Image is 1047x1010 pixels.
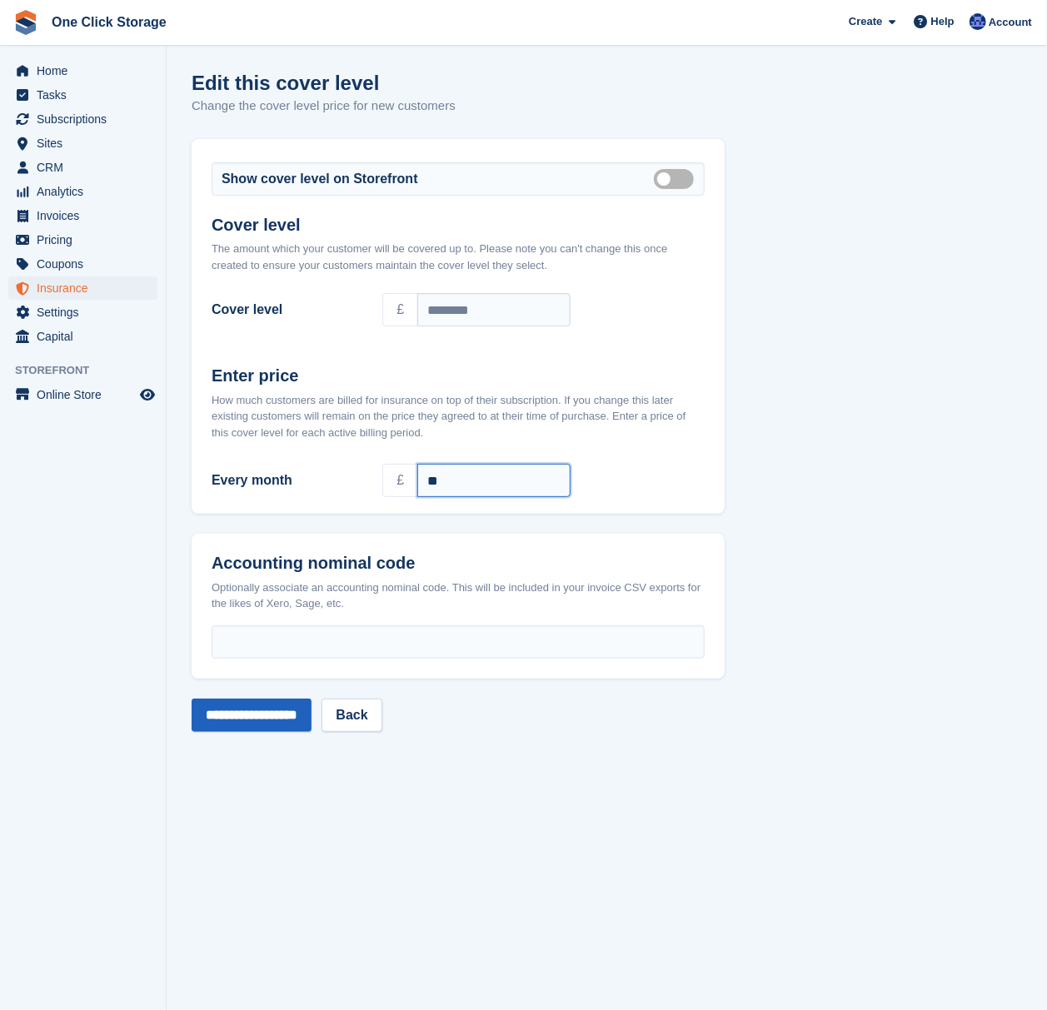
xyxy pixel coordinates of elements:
a: menu [8,276,157,300]
a: menu [8,83,157,107]
span: Pricing [37,228,137,251]
label: Show on store front [654,177,700,180]
a: menu [8,107,157,131]
a: menu [8,204,157,227]
div: How much customers are billed for insurance on top of their subscription. If you change this late... [212,392,705,441]
span: Invoices [37,204,137,227]
span: Help [931,13,955,30]
p: Change the cover level price for new customers [192,97,456,116]
span: Settings [37,301,137,324]
a: menu [8,252,157,276]
a: menu [8,156,157,179]
img: Thomas [970,13,986,30]
label: Show cover level on Storefront [222,169,418,189]
h2: Accounting nominal code [212,554,705,573]
a: menu [8,383,157,406]
a: One Click Storage [45,8,173,36]
span: Home [37,59,137,82]
span: Subscriptions [37,107,137,131]
a: Preview store [137,385,157,405]
a: menu [8,301,157,324]
div: Optionally associate an accounting nominal code. This will be included in your invoice CSV export... [212,580,705,612]
div: The amount which your customer will be covered up to. Please note you can't change this once crea... [212,241,705,273]
span: Coupons [37,252,137,276]
span: Tasks [37,83,137,107]
span: CRM [37,156,137,179]
span: Analytics [37,180,137,203]
span: Sites [37,132,137,155]
a: menu [8,325,157,348]
span: Online Store [37,383,137,406]
h2: Cover level [212,216,705,235]
span: Storefront [15,362,166,379]
a: menu [8,228,157,251]
a: menu [8,180,157,203]
span: Capital [37,325,137,348]
label: Cover level [212,300,362,320]
a: Back [322,699,381,732]
label: Every month [212,470,362,490]
span: Account [989,14,1032,31]
h2: Enter price [212,366,705,386]
a: menu [8,59,157,82]
span: Insurance [37,276,137,300]
span: Create [849,13,882,30]
img: stora-icon-8386f47178a22dfd0bd8f6a31ec36ba5ce8667c1dd55bd0f319d3a0aa187defe.svg [13,10,38,35]
a: menu [8,132,157,155]
h1: Edit this cover level [192,72,456,94]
